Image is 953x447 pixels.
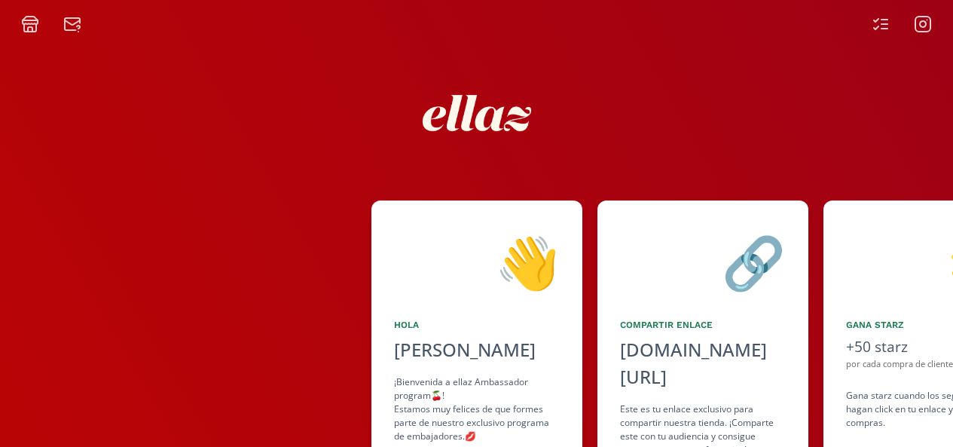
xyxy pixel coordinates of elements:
div: ¡Bienvenida a ellaz Ambassador program🍒! Estamos muy felices de que formes parte de nuestro exclu... [394,375,560,443]
img: nKmKAABZpYV7 [409,45,545,181]
div: 🔗 [620,223,786,300]
div: 👋 [394,223,560,300]
div: Hola [394,318,560,332]
div: Compartir Enlace [620,318,786,332]
div: [DOMAIN_NAME][URL] [620,336,786,390]
div: [PERSON_NAME] [394,336,560,363]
